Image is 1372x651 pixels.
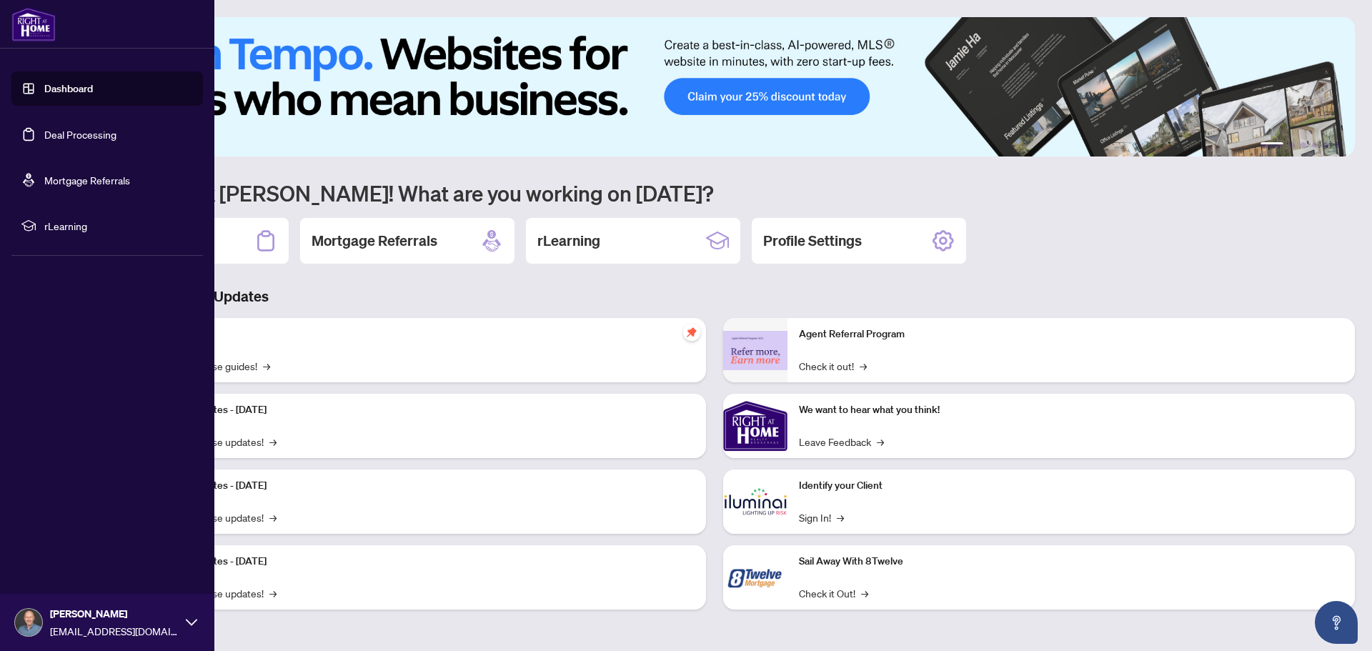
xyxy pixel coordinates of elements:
span: → [860,358,867,374]
button: Open asap [1315,601,1358,644]
span: → [877,434,884,449]
a: Leave Feedback→ [799,434,884,449]
span: [EMAIL_ADDRESS][DOMAIN_NAME] [50,623,179,639]
button: 6 [1335,142,1341,148]
p: Self-Help [150,327,695,342]
p: We want to hear what you think! [799,402,1343,418]
button: 1 [1261,142,1283,148]
a: Deal Processing [44,128,116,141]
h2: Profile Settings [763,231,862,251]
p: Platform Updates - [DATE] [150,478,695,494]
span: → [263,358,270,374]
span: [PERSON_NAME] [50,606,179,622]
button: 2 [1289,142,1295,148]
img: We want to hear what you think! [723,394,787,458]
a: Check it Out!→ [799,585,868,601]
img: Agent Referral Program [723,331,787,370]
button: 4 [1312,142,1318,148]
span: → [837,510,844,525]
img: logo [11,7,56,41]
p: Platform Updates - [DATE] [150,554,695,570]
button: 5 [1323,142,1329,148]
h1: Welcome back [PERSON_NAME]! What are you working on [DATE]? [74,179,1355,207]
p: Agent Referral Program [799,327,1343,342]
h3: Brokerage & Industry Updates [74,287,1355,307]
h2: Mortgage Referrals [312,231,437,251]
span: → [269,510,277,525]
span: → [269,434,277,449]
img: Slide 0 [74,17,1355,156]
img: Sail Away With 8Twelve [723,545,787,610]
span: pushpin [683,324,700,341]
p: Sail Away With 8Twelve [799,554,1343,570]
a: Check it out!→ [799,358,867,374]
span: → [269,585,277,601]
a: Dashboard [44,82,93,95]
a: Mortgage Referrals [44,174,130,187]
h2: rLearning [537,231,600,251]
img: Profile Icon [15,609,42,636]
p: Identify your Client [799,478,1343,494]
button: 3 [1301,142,1306,148]
a: Sign In!→ [799,510,844,525]
p: Platform Updates - [DATE] [150,402,695,418]
img: Identify your Client [723,469,787,534]
span: → [861,585,868,601]
span: rLearning [44,218,193,234]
